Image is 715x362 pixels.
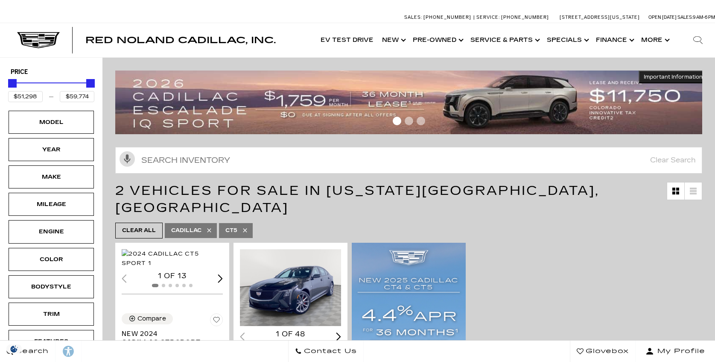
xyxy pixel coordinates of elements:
svg: Click to toggle on voice search [120,151,135,167]
span: My Profile [654,345,705,357]
div: Features [30,337,73,346]
a: New [378,23,409,57]
span: CT5 [225,225,237,236]
div: Next slide [218,274,223,283]
a: Service: [PHONE_NUMBER] [473,15,551,20]
a: Glovebox [570,341,636,362]
a: Service & Parts [466,23,543,57]
div: Trim [30,309,73,319]
a: Specials [543,23,592,57]
span: Red Noland Cadillac, Inc. [85,35,276,45]
input: Minimum [8,91,43,102]
span: Sales: [677,15,693,20]
a: Finance [592,23,637,57]
button: Compare Vehicle [122,313,173,324]
a: Sales: [PHONE_NUMBER] [404,15,473,20]
div: YearYear [9,138,94,161]
span: [PHONE_NUMBER] [501,15,549,20]
img: 2025 Cadillac CT5 Sport 1 [240,249,342,326]
img: Cadillac Dark Logo with Cadillac White Text [17,32,60,48]
div: BodystyleBodystyle [9,275,94,298]
h5: Price [11,68,92,76]
div: Price [8,76,94,102]
span: 9 AM-6 PM [693,15,715,20]
span: Go to slide 1 [393,117,401,125]
section: Click to Open Cookie Consent Modal [4,344,24,353]
span: Contact Us [302,345,357,357]
span: Cadillac [171,225,201,236]
button: Open user profile menu [636,341,715,362]
span: 2 Vehicles for Sale in [US_STATE][GEOGRAPHIC_DATA], [GEOGRAPHIC_DATA] [115,183,599,215]
div: TrimTrim [9,303,94,326]
div: MakeMake [9,165,94,188]
span: Go to slide 2 [405,117,413,125]
a: Pre-Owned [409,23,466,57]
div: Model [30,118,73,127]
div: 1 / 2 [240,249,342,326]
div: FeaturesFeatures [9,330,94,353]
div: ColorColor [9,248,94,271]
a: EV Test Drive [316,23,378,57]
a: New 2024Cadillac CT5 Sport [122,330,223,347]
div: Engine [30,227,73,236]
button: Save Vehicle [210,313,223,330]
div: Make [30,172,73,182]
div: 1 of 13 [122,271,223,281]
span: Open [DATE] [648,15,677,20]
div: 1 / 2 [122,249,224,268]
span: Important Information [644,74,703,80]
a: Contact Us [288,341,364,362]
input: Maximum [60,91,94,102]
img: Opt-Out Icon [4,344,24,353]
div: Color [30,255,73,264]
div: Next slide [336,333,341,341]
div: Maximum Price [86,79,95,88]
span: Go to slide 3 [417,117,425,125]
img: 2024 Cadillac CT5 Sport 1 [122,249,224,268]
a: Red Noland Cadillac, Inc. [85,36,276,44]
div: Compare [137,315,166,323]
div: ModelModel [9,111,94,134]
div: EngineEngine [9,220,94,243]
span: Service: [476,15,500,20]
span: Clear All [122,225,156,236]
div: Year [30,145,73,154]
span: [PHONE_NUMBER] [423,15,471,20]
input: Search Inventory [115,147,702,174]
div: Minimum Price [8,79,17,88]
div: 1 of 48 [240,330,341,339]
span: Search [13,345,49,357]
div: Mileage [30,200,73,209]
span: New 2024 [122,330,216,338]
a: [STREET_ADDRESS][US_STATE] [560,15,640,20]
img: 2509-September-FOM-Escalade-IQ-Lease9 [115,71,708,134]
div: MileageMileage [9,193,94,216]
span: Glovebox [584,345,629,357]
button: Important Information [639,71,708,83]
span: Sales: [404,15,422,20]
span: Cadillac CT5 Sport [122,338,216,347]
div: Bodystyle [30,282,73,291]
button: More [637,23,672,57]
